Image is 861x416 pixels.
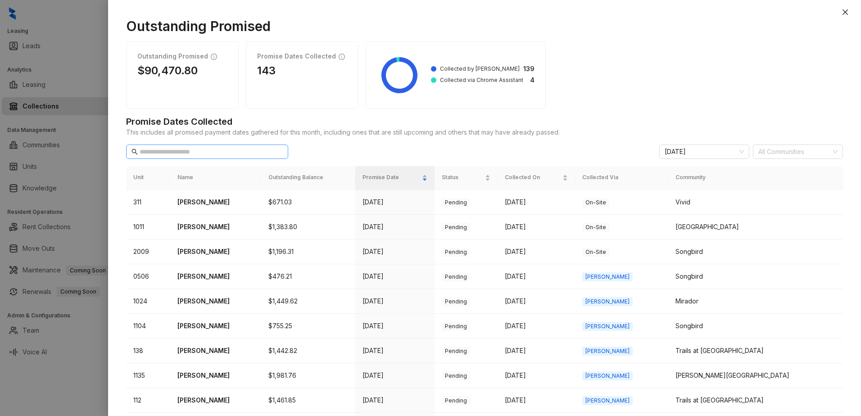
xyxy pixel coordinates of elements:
[355,363,435,388] td: [DATE]
[355,264,435,289] td: [DATE]
[582,248,609,257] span: On-Site
[530,75,535,85] strong: 4
[440,65,520,73] span: Collected by [PERSON_NAME]
[442,198,470,207] span: Pending
[177,197,254,207] p: [PERSON_NAME]
[126,127,843,137] span: This includes all promised payment dates gathered for this month, including ones that are still u...
[126,240,170,264] td: 2009
[582,322,633,331] span: [PERSON_NAME]
[261,314,356,339] td: $755.25
[355,339,435,363] td: [DATE]
[177,222,254,232] p: [PERSON_NAME]
[435,166,498,190] th: Status
[675,197,836,207] div: Vivid
[582,297,633,306] span: [PERSON_NAME]
[363,173,420,182] span: Promise Date
[126,289,170,314] td: 1024
[126,388,170,413] td: 112
[442,396,470,405] span: Pending
[261,264,356,289] td: $476.21
[126,215,170,240] td: 1011
[381,57,417,93] g: Collected by Kelsey: 139
[257,64,347,77] h1: 143
[177,296,254,306] p: [PERSON_NAME]
[582,198,609,207] span: On-Site
[675,346,836,356] div: Trails at [GEOGRAPHIC_DATA]
[498,339,575,363] td: [DATE]
[582,347,633,356] span: [PERSON_NAME]
[355,314,435,339] td: [DATE]
[177,271,254,281] p: [PERSON_NAME]
[498,240,575,264] td: [DATE]
[126,363,170,388] td: 1135
[675,321,836,331] div: Songbird
[498,215,575,240] td: [DATE]
[126,314,170,339] td: 1104
[675,247,836,257] div: Songbird
[498,289,575,314] td: [DATE]
[355,289,435,314] td: [DATE]
[126,264,170,289] td: 0506
[355,215,435,240] td: [DATE]
[675,371,836,380] div: [PERSON_NAME][GEOGRAPHIC_DATA]
[442,272,470,281] span: Pending
[498,314,575,339] td: [DATE]
[177,371,254,380] p: [PERSON_NAME]
[177,346,254,356] p: [PERSON_NAME]
[355,388,435,413] td: [DATE]
[842,9,849,16] span: close
[675,395,836,405] div: Trails at [GEOGRAPHIC_DATA]
[137,64,227,77] h1: $90,470.80
[177,395,254,405] p: [PERSON_NAME]
[261,240,356,264] td: $1,196.31
[498,388,575,413] td: [DATE]
[211,53,217,60] span: info-circle
[840,7,851,18] button: Close
[126,190,170,215] td: 311
[675,296,836,306] div: Mirador
[498,166,575,190] th: Collected On
[575,166,668,190] th: Collected Via
[582,272,633,281] span: [PERSON_NAME]
[261,190,356,215] td: $671.03
[131,149,138,155] span: search
[396,57,399,62] g: Collected via Chrome Assistant: 4
[442,248,470,257] span: Pending
[261,289,356,314] td: $1,449.62
[442,173,483,182] span: Status
[442,347,470,356] span: Pending
[440,76,523,84] span: Collected via Chrome Assistant
[442,322,470,331] span: Pending
[261,339,356,363] td: $1,442.82
[339,53,345,60] span: info-circle
[665,145,744,158] span: October 2025
[523,64,535,73] strong: 139
[261,166,356,190] th: Outstanding Balance
[675,271,836,281] div: Songbird
[261,388,356,413] td: $1,461.85
[505,173,561,182] span: Collected On
[355,190,435,215] td: [DATE]
[137,53,208,60] h1: Outstanding Promised
[126,339,170,363] td: 138
[582,223,609,232] span: On-Site
[261,215,356,240] td: $1,383.80
[442,371,470,380] span: Pending
[498,363,575,388] td: [DATE]
[177,247,254,257] p: [PERSON_NAME]
[257,53,336,60] h1: Promise Dates Collected
[582,371,633,380] span: [PERSON_NAME]
[170,166,261,190] th: Name
[355,240,435,264] td: [DATE]
[126,166,170,190] th: Unit
[177,321,254,331] p: [PERSON_NAME]
[126,116,843,127] h1: Promise Dates Collected
[498,190,575,215] td: [DATE]
[126,18,843,34] h1: Outstanding Promised
[675,222,836,232] div: [GEOGRAPHIC_DATA]
[498,264,575,289] td: [DATE]
[261,363,356,388] td: $1,981.76
[442,223,470,232] span: Pending
[442,297,470,306] span: Pending
[582,396,633,405] span: [PERSON_NAME]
